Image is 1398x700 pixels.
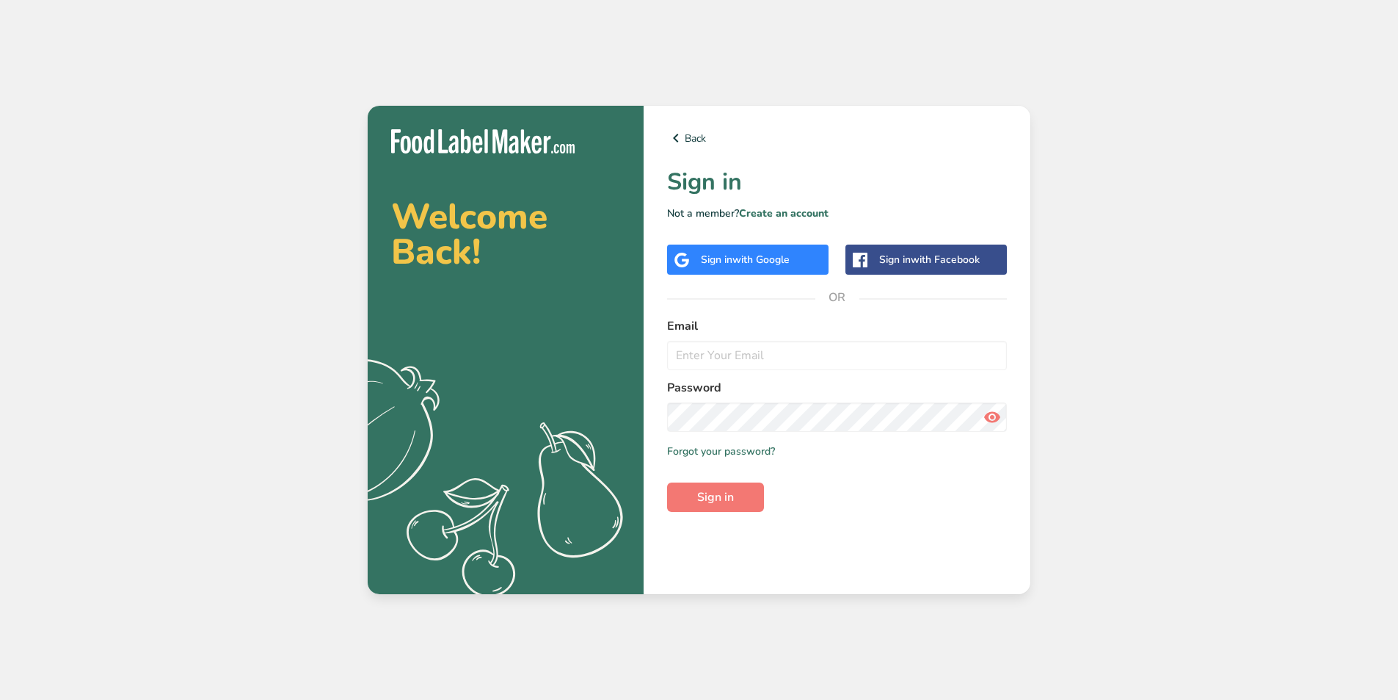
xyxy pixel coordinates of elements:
a: Forgot your password? [667,444,775,459]
div: Sign in [701,252,790,267]
span: OR [815,275,859,320]
a: Back [667,129,1007,147]
label: Email [667,317,1007,335]
img: Food Label Maker [391,129,575,154]
span: Sign in [697,488,734,506]
div: Sign in [879,252,980,267]
input: Enter Your Email [667,341,1007,370]
button: Sign in [667,483,764,512]
span: with Google [732,253,790,267]
label: Password [667,379,1007,397]
a: Create an account [739,206,829,220]
h1: Sign in [667,165,1007,200]
h2: Welcome Back! [391,199,620,270]
p: Not a member? [667,206,1007,221]
span: with Facebook [911,253,980,267]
